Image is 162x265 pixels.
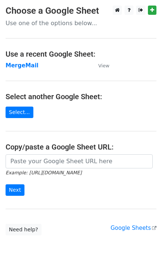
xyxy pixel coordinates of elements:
a: Select... [6,107,33,118]
a: Need help? [6,224,42,235]
h4: Copy/paste a Google Sheet URL: [6,142,156,151]
input: Next [6,184,24,196]
p: Use one of the options below... [6,19,156,27]
small: Example: [URL][DOMAIN_NAME] [6,170,82,175]
h3: Choose a Google Sheet [6,6,156,16]
h4: Select another Google Sheet: [6,92,156,101]
input: Paste your Google Sheet URL here [6,154,153,168]
small: View [98,63,109,68]
h4: Use a recent Google Sheet: [6,50,156,58]
a: Google Sheets [110,225,156,231]
a: View [91,62,109,69]
a: MergeMail [6,62,39,69]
